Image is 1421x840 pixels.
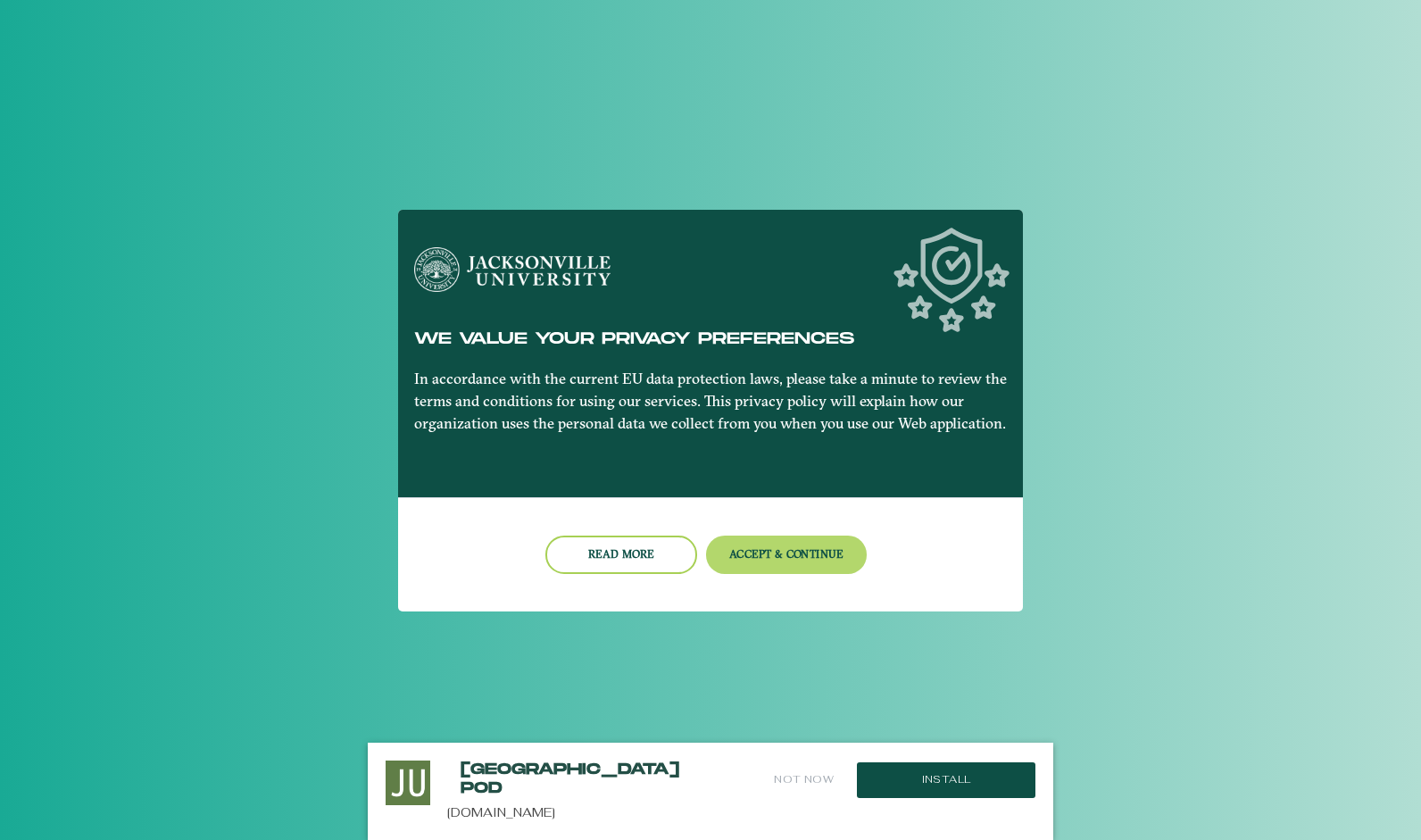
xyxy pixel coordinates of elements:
img: Jacksonville University logo [414,247,611,293]
a: [DOMAIN_NAME] [447,804,555,820]
button: Read more [545,536,697,574]
p: In accordance with the current EU data protection laws, please take a minute to review the terms ... [414,368,1008,435]
h5: We value your privacy preferences [414,329,1008,349]
h2: [GEOGRAPHIC_DATA] POD [461,761,647,797]
button: Install [857,762,1035,798]
img: Install this Application? [386,761,430,805]
button: Accept & Continue [706,536,868,574]
button: Not Now [772,761,835,799]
